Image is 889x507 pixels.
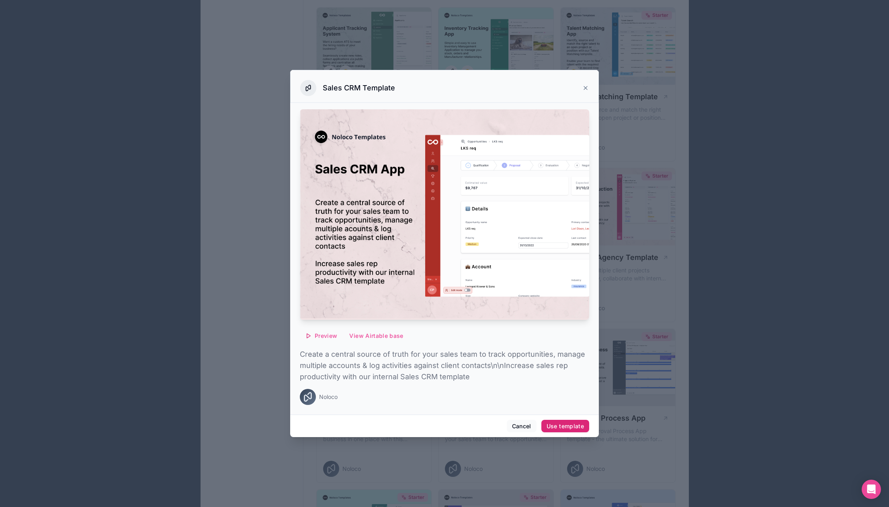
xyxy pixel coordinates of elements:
[319,393,338,401] span: Noloco
[862,480,881,499] div: Open Intercom Messenger
[323,83,395,93] h3: Sales CRM Template
[344,329,408,342] button: View Airtable base
[300,349,589,382] p: Create a central source of truth for your sales team to track opportunities, manage multiple acco...
[315,332,337,339] span: Preview
[300,329,342,342] button: Preview
[507,420,537,433] button: Cancel
[547,423,584,430] div: Use template
[541,420,589,433] button: Use template
[300,109,589,320] img: Sales CRM Template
